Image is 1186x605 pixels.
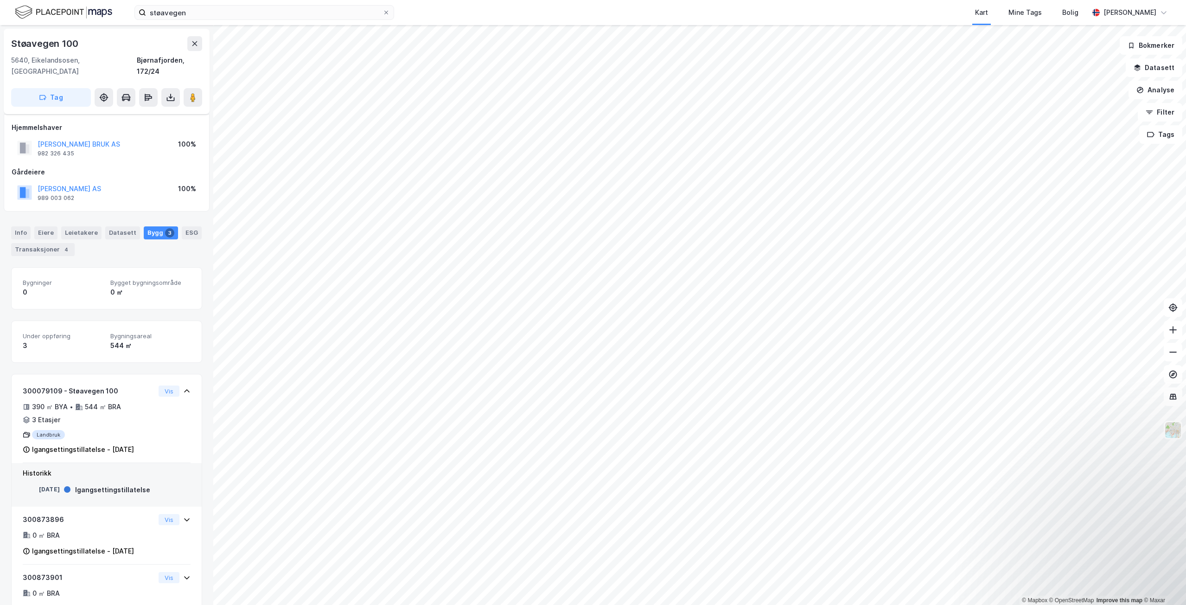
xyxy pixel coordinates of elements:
[11,88,91,107] button: Tag
[23,340,103,351] div: 3
[182,226,202,239] div: ESG
[23,386,155,397] div: 300079109 - Støavegen 100
[38,194,74,202] div: 989 003 062
[23,514,155,525] div: 300873896
[12,167,202,178] div: Gårdeiere
[1049,597,1094,604] a: OpenStreetMap
[62,245,71,254] div: 4
[178,183,196,194] div: 100%
[1164,421,1182,439] img: Z
[178,139,196,150] div: 100%
[23,485,60,494] div: [DATE]
[1103,7,1156,18] div: [PERSON_NAME]
[32,444,134,455] div: Igangsettingstillatelse - [DATE]
[1008,7,1042,18] div: Mine Tags
[75,484,150,496] div: Igangsettingstillatelse
[159,386,179,397] button: Vis
[110,340,191,351] div: 544 ㎡
[159,572,179,583] button: Vis
[32,401,68,412] div: 390 ㎡ BYA
[1120,36,1182,55] button: Bokmerker
[110,279,191,287] span: Bygget bygningsområde
[144,226,178,239] div: Bygg
[146,6,383,19] input: Søk på adresse, matrikkel, gårdeiere, leietakere eller personer
[32,546,134,557] div: Igangsettingstillatelse - [DATE]
[110,332,191,340] span: Bygningsareal
[23,287,103,298] div: 0
[12,122,202,133] div: Hjemmelshaver
[11,226,31,239] div: Info
[23,572,155,583] div: 300873901
[1129,81,1182,99] button: Analyse
[34,226,57,239] div: Eiere
[1022,597,1047,604] a: Mapbox
[1126,58,1182,77] button: Datasett
[1097,597,1142,604] a: Improve this map
[1139,125,1182,144] button: Tags
[159,514,179,525] button: Vis
[15,4,112,20] img: logo.f888ab2527a4732fd821a326f86c7f29.svg
[110,287,191,298] div: 0 ㎡
[11,36,80,51] div: Støavegen 100
[38,150,74,157] div: 982 326 435
[105,226,140,239] div: Datasett
[1138,103,1182,122] button: Filter
[11,55,137,77] div: 5640, Eikelandsosen, [GEOGRAPHIC_DATA]
[85,401,121,412] div: 544 ㎡ BRA
[23,332,103,340] span: Under oppføring
[70,403,73,411] div: •
[32,414,60,425] div: 3 Etasjer
[23,279,103,287] span: Bygninger
[165,228,174,238] div: 3
[32,588,60,599] div: 0 ㎡ BRA
[23,468,191,479] div: Historikk
[137,55,202,77] div: Bjørnafjorden, 172/24
[32,530,60,541] div: 0 ㎡ BRA
[975,7,988,18] div: Kart
[11,243,75,256] div: Transaksjoner
[61,226,102,239] div: Leietakere
[1062,7,1078,18] div: Bolig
